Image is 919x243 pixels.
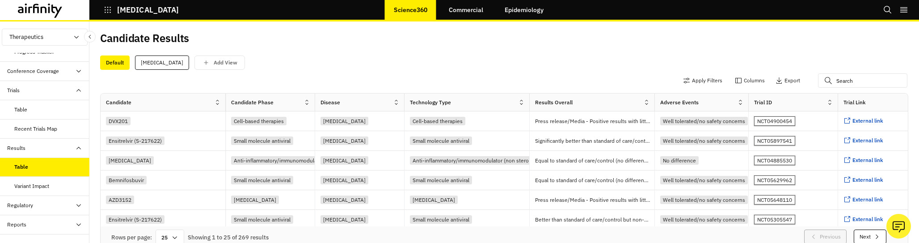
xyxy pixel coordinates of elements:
div: Well tolerated/no safety concerns [660,136,748,145]
div: Showing 1 to 25 of 269 results [188,233,269,242]
a: NCT05648110 [754,196,797,203]
a: External link [843,117,883,125]
a: External link [843,157,883,164]
div: Trials [7,86,20,94]
div: Small molecule antiviral [410,136,472,145]
input: Search [818,73,907,88]
p: Equal to standard of care/control (no difference) [535,176,654,185]
div: Cell-based therapies [231,117,287,125]
div: Bemnifosbuvir [106,176,147,184]
button: Apply Filters [683,73,722,88]
p: Press release/Media - Positive results with little info [535,196,654,205]
span: External link [852,137,883,144]
p: Better than standard of care/control but non-significant/unknown [535,215,654,224]
a: External link [843,176,883,184]
button: [MEDICAL_DATA] [104,2,179,17]
p: [MEDICAL_DATA] [117,6,179,14]
div: Well tolerated/no safety concerns [660,215,748,224]
div: NCT04885530 [754,156,795,165]
a: NCT04900454 [754,118,797,124]
div: [MEDICAL_DATA] [320,136,368,145]
div: Small molecule antiviral [231,215,293,224]
a: External link [843,196,883,204]
div: Small molecule antiviral [410,176,472,184]
div: Adverse Events [660,98,699,107]
button: Columns [735,73,765,88]
div: Anti-inflammatory/immunomodulator (non steroidal) [231,156,363,165]
div: Results [7,144,25,152]
p: Add View [214,60,237,66]
a: NCT04885530 [754,157,797,164]
a: External link [843,216,883,223]
span: External link [852,117,883,124]
div: [MEDICAL_DATA] [231,196,279,204]
div: Table [14,106,27,114]
div: Trial Link [843,98,866,107]
div: Technology Type [410,98,451,107]
div: Anti-inflammatory/immunomodulator (non steroidal) [410,156,542,165]
div: Trial ID [754,98,772,107]
div: NCT05648110 [754,195,795,205]
div: [MEDICAL_DATA] [135,55,189,70]
button: Export [776,73,800,88]
button: Close Sidebar [84,31,96,43]
div: DVX201 [106,117,131,125]
span: External link [852,176,883,183]
button: Search [883,2,892,17]
div: Table [14,163,28,171]
div: Small molecule antiviral [410,215,472,224]
span: External link [852,196,883,203]
p: Export [784,77,800,84]
p: Science360 [394,6,427,13]
div: Default [100,55,130,70]
a: NCT05897541 [754,137,797,144]
div: Ensitrelvir (S-217622) [106,215,164,224]
a: External link [843,137,883,145]
a: NCT05305547 [754,216,797,223]
div: Regulatory [7,201,33,209]
div: Results Overall [535,98,573,107]
button: save changes [194,55,245,70]
div: No difference [660,156,699,165]
div: Small molecule antiviral [231,136,293,145]
div: Conference Coverage [7,67,59,75]
p: Press release/Media - Positive results with little info [535,117,654,126]
div: Cell-based therapies [410,117,465,125]
div: Recent Trials Map [14,125,57,133]
a: NCT05629962 [754,177,797,183]
div: Small molecule antiviral [231,176,293,184]
div: Disease [320,98,340,107]
div: Candidate Phase [231,98,274,107]
button: Therapeutics [2,29,88,46]
span: External link [852,216,883,222]
div: [MEDICAL_DATA] [320,156,368,165]
div: Candidate [106,98,131,107]
div: [MEDICAL_DATA] [320,176,368,184]
div: Rows per page: [111,233,152,242]
div: [MEDICAL_DATA] [106,156,154,165]
div: [MEDICAL_DATA] [320,196,368,204]
div: [MEDICAL_DATA] [410,196,458,204]
div: NCT05629962 [754,175,795,185]
div: NCT05305547 [754,215,795,224]
div: AZD3152 [106,196,134,204]
div: NCT04900454 [754,116,795,126]
div: [MEDICAL_DATA] [320,215,368,224]
div: Ensitrelvir (S-217622) [106,136,164,145]
span: External link [852,157,883,163]
div: Well tolerated/no safety concerns [660,117,748,125]
p: Significantly better than standard of care/control [535,136,654,145]
div: Well tolerated/no safety concerns [660,176,748,184]
button: Ask our analysts [886,214,911,239]
p: Equal to standard of care/control (no difference) [535,156,654,165]
div: Variant Impact [14,182,49,190]
div: Reports [7,221,26,229]
div: [MEDICAL_DATA] [320,117,368,125]
h2: Candidate Results [100,32,189,45]
div: NCT05897541 [754,136,795,145]
div: Well tolerated/no safety concerns [660,196,748,204]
